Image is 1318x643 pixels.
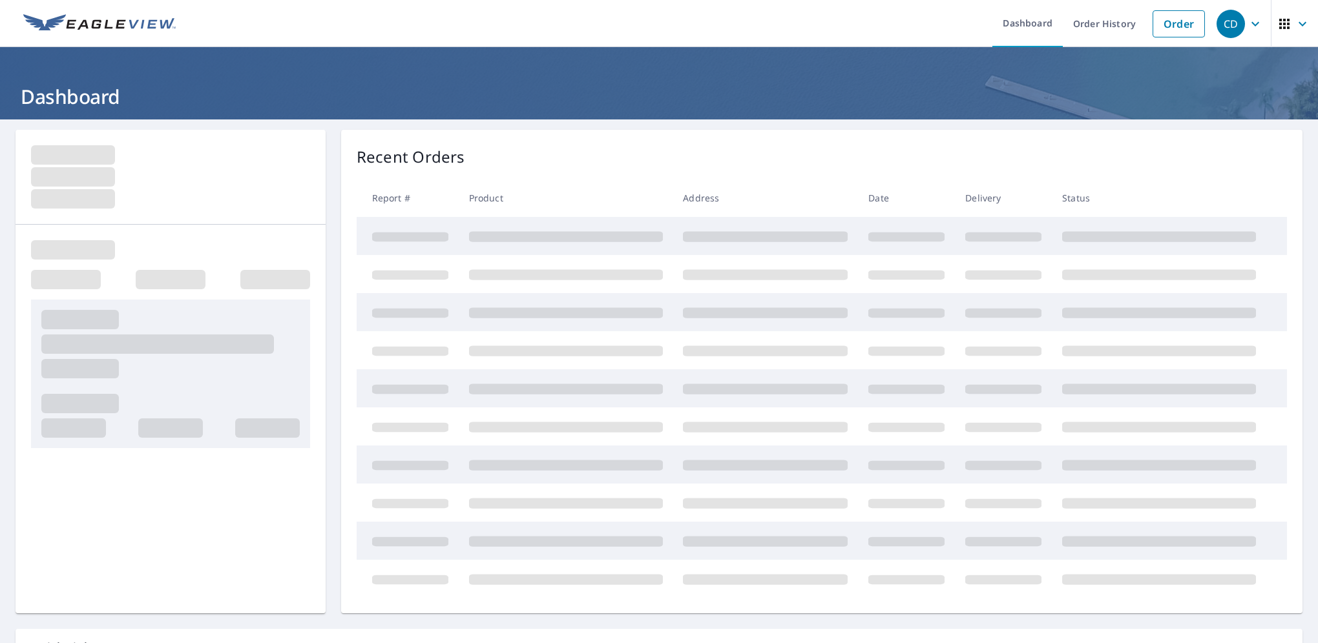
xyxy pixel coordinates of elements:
[1217,10,1245,38] div: CD
[357,179,459,217] th: Report #
[673,179,858,217] th: Address
[955,179,1052,217] th: Delivery
[357,145,465,168] p: Recent Orders
[1052,179,1266,217] th: Status
[1153,10,1205,37] a: Order
[459,179,673,217] th: Product
[16,83,1302,110] h1: Dashboard
[23,14,176,34] img: EV Logo
[858,179,955,217] th: Date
